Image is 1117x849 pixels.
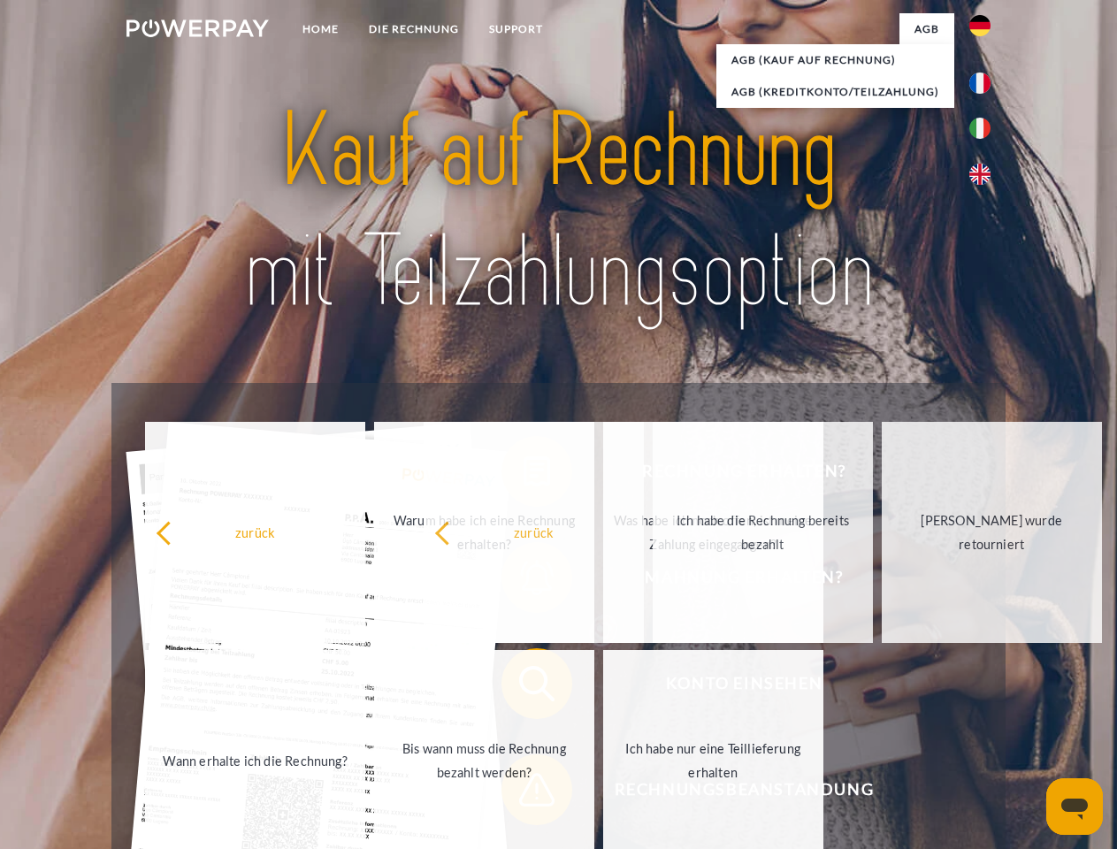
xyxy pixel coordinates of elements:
img: logo-powerpay-white.svg [126,19,269,37]
a: SUPPORT [474,13,558,45]
div: Bis wann muss die Rechnung bezahlt werden? [385,737,584,784]
a: agb [899,13,954,45]
div: Ich habe nur eine Teillieferung erhalten [614,737,813,784]
img: fr [969,73,991,94]
a: AGB (Kreditkonto/Teilzahlung) [716,76,954,108]
div: zurück [434,520,633,544]
img: de [969,15,991,36]
div: zurück [156,520,355,544]
img: en [969,164,991,185]
div: Warum habe ich eine Rechnung erhalten? [385,509,584,556]
a: Home [287,13,354,45]
div: Wann erhalte ich die Rechnung? [156,748,355,772]
iframe: Schaltfläche zum Öffnen des Messaging-Fensters [1046,778,1103,835]
a: DIE RECHNUNG [354,13,474,45]
img: title-powerpay_de.svg [169,85,948,339]
div: Ich habe die Rechnung bereits bezahlt [663,509,862,556]
img: it [969,118,991,139]
div: [PERSON_NAME] wurde retourniert [892,509,1091,556]
a: AGB (Kauf auf Rechnung) [716,44,954,76]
